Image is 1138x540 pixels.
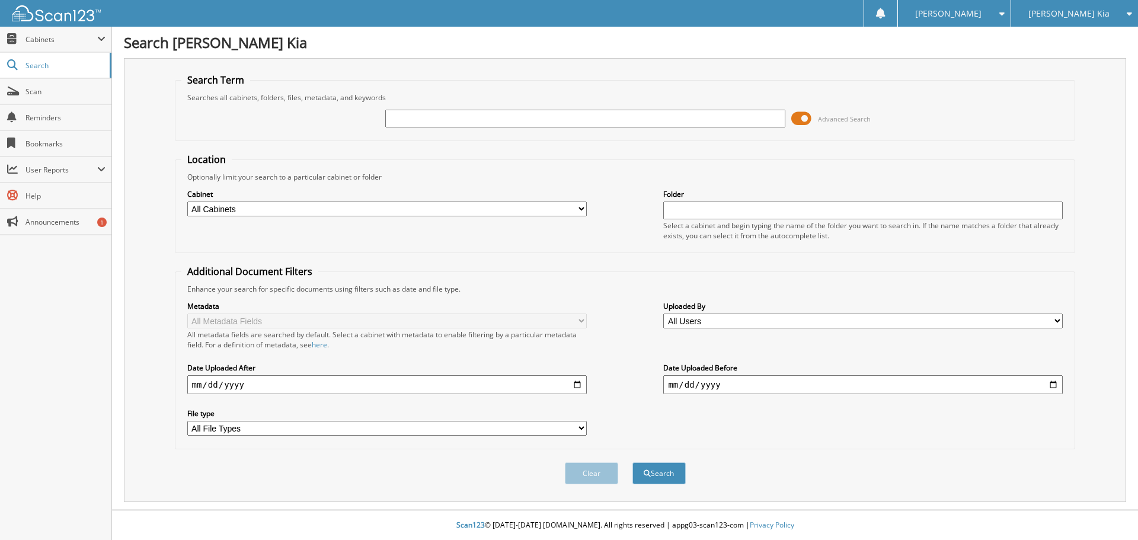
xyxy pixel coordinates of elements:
span: Scan [25,87,106,97]
label: Folder [663,189,1063,199]
legend: Additional Document Filters [181,265,318,278]
img: scan123-logo-white.svg [12,5,101,21]
div: Enhance your search for specific documents using filters such as date and file type. [181,284,1069,294]
label: Cabinet [187,189,587,199]
span: [PERSON_NAME] [915,10,982,17]
div: Select a cabinet and begin typing the name of the folder you want to search in. If the name match... [663,221,1063,241]
label: File type [187,408,587,418]
button: Search [632,462,686,484]
div: Searches all cabinets, folders, files, metadata, and keywords [181,92,1069,103]
span: Scan123 [456,520,485,530]
div: All metadata fields are searched by default. Select a cabinet with metadata to enable filtering b... [187,330,587,350]
label: Date Uploaded Before [663,363,1063,373]
input: end [663,375,1063,394]
span: [PERSON_NAME] Kia [1028,10,1110,17]
span: Advanced Search [818,114,871,123]
div: Optionally limit your search to a particular cabinet or folder [181,172,1069,182]
input: start [187,375,587,394]
button: Clear [565,462,618,484]
span: Announcements [25,217,106,227]
span: Help [25,191,106,201]
label: Metadata [187,301,587,311]
label: Date Uploaded After [187,363,587,373]
a: Privacy Policy [750,520,794,530]
span: Search [25,60,104,71]
div: 1 [97,218,107,227]
h1: Search [PERSON_NAME] Kia [124,33,1126,52]
legend: Search Term [181,74,250,87]
iframe: Chat Widget [1079,483,1138,540]
span: User Reports [25,165,97,175]
legend: Location [181,153,232,166]
span: Cabinets [25,34,97,44]
div: © [DATE]-[DATE] [DOMAIN_NAME]. All rights reserved | appg03-scan123-com | [112,511,1138,540]
span: Bookmarks [25,139,106,149]
a: here [312,340,327,350]
span: Reminders [25,113,106,123]
label: Uploaded By [663,301,1063,311]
